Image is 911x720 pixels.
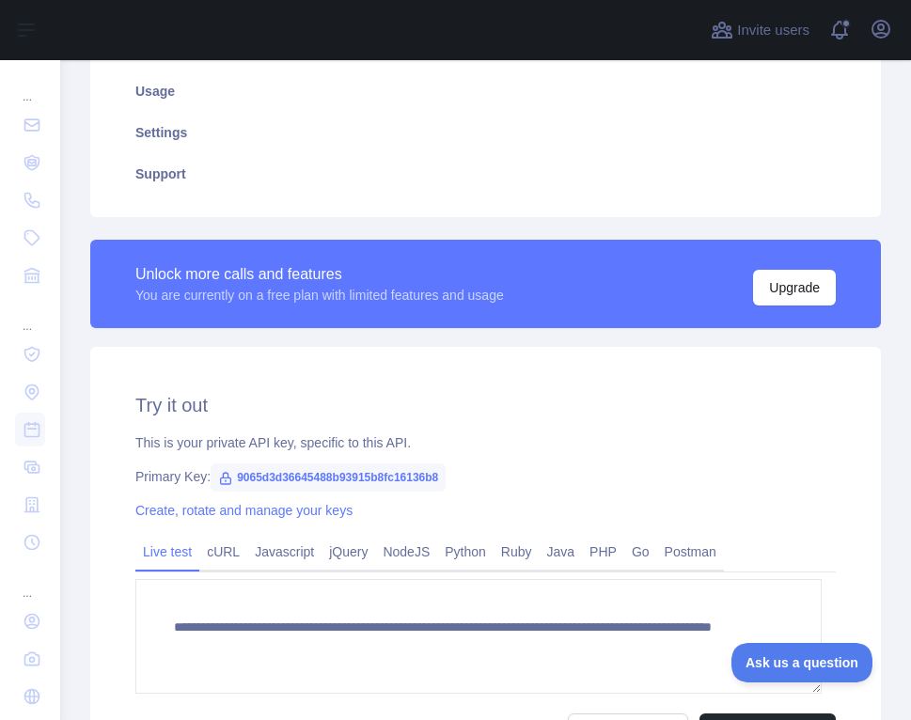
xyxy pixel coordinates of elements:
div: You are currently on a free plan with limited features and usage [135,286,504,305]
h2: Try it out [135,392,836,418]
a: Go [624,537,657,567]
a: NodeJS [375,537,437,567]
button: Invite users [707,15,813,45]
div: Primary Key: [135,467,836,486]
a: Support [113,153,858,195]
a: Javascript [247,537,322,567]
a: cURL [199,537,247,567]
a: Postman [657,537,724,567]
div: ... [15,67,45,104]
div: Unlock more calls and features [135,263,504,286]
div: This is your private API key, specific to this API. [135,433,836,452]
a: Ruby [494,537,540,567]
a: jQuery [322,537,375,567]
div: ... [15,563,45,601]
a: Live test [135,537,199,567]
span: Invite users [737,20,809,41]
a: PHP [582,537,624,567]
div: ... [15,296,45,334]
button: Upgrade [753,270,836,305]
a: Create, rotate and manage your keys [135,503,353,518]
iframe: Toggle Customer Support [731,643,873,682]
a: Usage [113,70,858,112]
a: Settings [113,112,858,153]
span: 9065d3d36645488b93915b8fc16136b8 [211,463,446,492]
a: Python [437,537,494,567]
a: Java [540,537,583,567]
